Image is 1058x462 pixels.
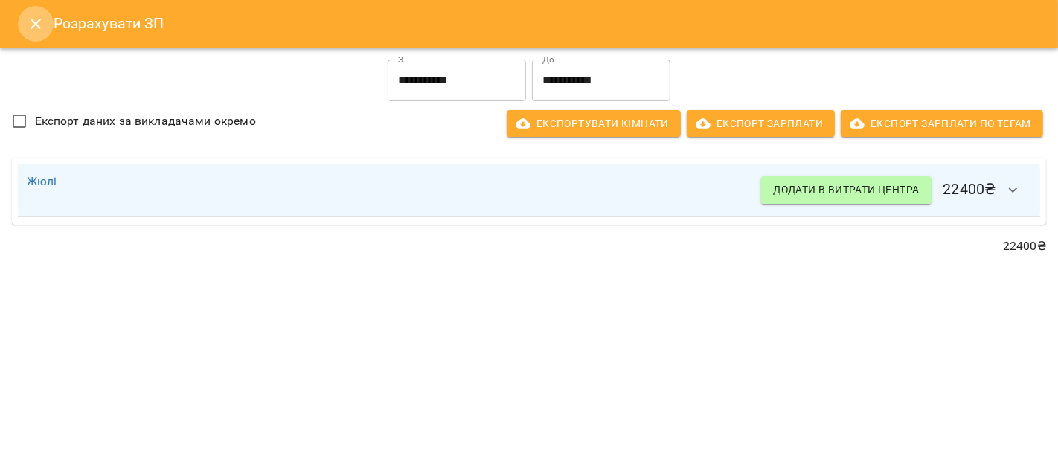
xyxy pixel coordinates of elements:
[699,115,823,132] span: Експорт Зарплати
[687,110,835,137] button: Експорт Зарплати
[761,173,1031,208] h6: 22400 ₴
[761,176,931,203] button: Додати в витрати центра
[54,12,1040,35] h6: Розрахувати ЗП
[507,110,681,137] button: Експортувати кімнати
[12,237,1046,255] p: 22400 ₴
[18,6,54,42] button: Close
[853,115,1031,132] span: Експорт Зарплати по тегам
[27,174,57,188] a: Жюлі
[773,181,919,199] span: Додати в витрати центра
[35,112,256,130] span: Експорт даних за викладачами окремо
[841,110,1043,137] button: Експорт Зарплати по тегам
[519,115,669,132] span: Експортувати кімнати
